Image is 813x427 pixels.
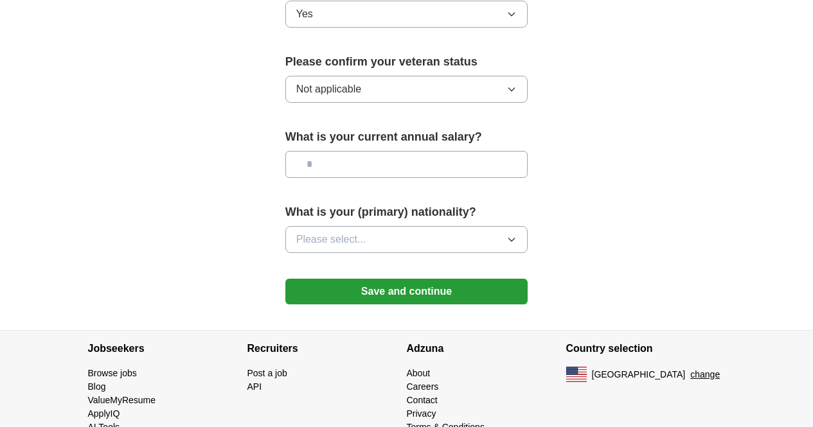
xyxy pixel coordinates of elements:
[296,6,313,22] span: Yes
[247,381,262,392] a: API
[296,82,361,97] span: Not applicable
[88,395,156,405] a: ValueMyResume
[285,1,528,28] button: Yes
[285,53,528,71] label: Please confirm your veteran status
[592,368,686,381] span: [GEOGRAPHIC_DATA]
[285,128,528,146] label: What is your current annual salary?
[690,368,720,381] button: change
[566,331,726,367] h4: Country selection
[285,204,528,221] label: What is your (primary) nationality?
[407,395,438,405] a: Contact
[566,367,587,382] img: US flag
[88,408,120,419] a: ApplyIQ
[407,408,436,419] a: Privacy
[296,232,366,247] span: Please select...
[247,368,287,378] a: Post a job
[407,381,439,392] a: Careers
[285,279,528,304] button: Save and continue
[88,381,106,392] a: Blog
[285,226,528,253] button: Please select...
[285,76,528,103] button: Not applicable
[407,368,431,378] a: About
[88,368,137,378] a: Browse jobs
